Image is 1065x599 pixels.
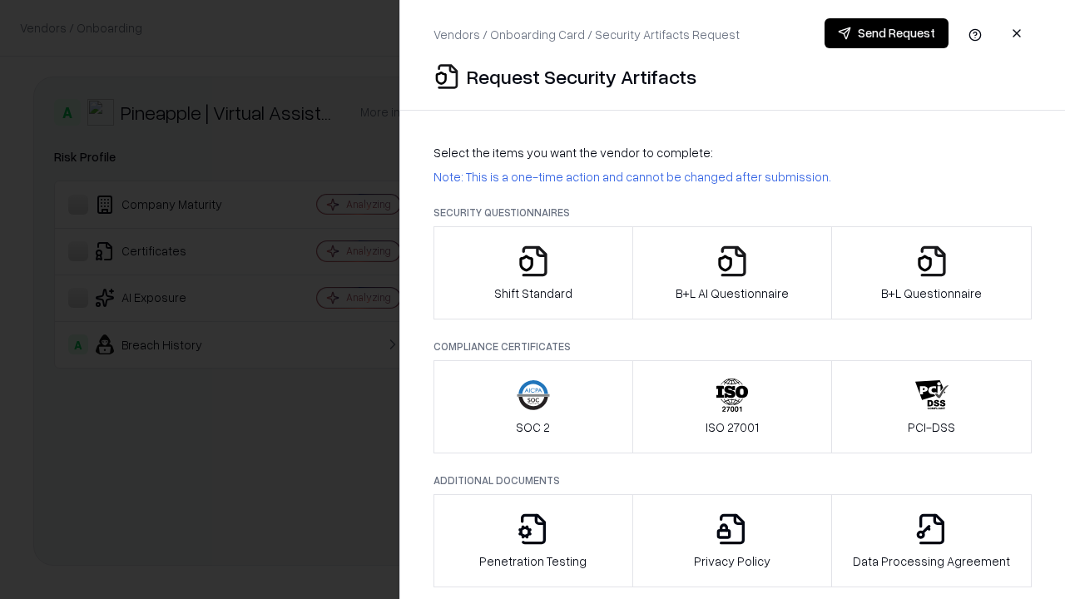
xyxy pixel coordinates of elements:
p: Vendors / Onboarding Card / Security Artifacts Request [433,26,740,43]
button: Data Processing Agreement [831,494,1032,587]
p: Shift Standard [494,285,572,302]
button: Send Request [825,18,949,48]
p: ISO 27001 [706,418,759,436]
p: Request Security Artifacts [467,63,696,90]
button: ISO 27001 [632,360,833,453]
p: B+L Questionnaire [881,285,982,302]
p: Security Questionnaires [433,205,1032,220]
p: Privacy Policy [694,552,770,570]
p: Select the items you want the vendor to complete: [433,144,1032,161]
p: SOC 2 [516,418,550,436]
p: Additional Documents [433,473,1032,488]
button: Shift Standard [433,226,633,319]
p: Note: This is a one-time action and cannot be changed after submission. [433,168,1032,186]
p: Penetration Testing [479,552,587,570]
button: PCI-DSS [831,360,1032,453]
p: Data Processing Agreement [853,552,1010,570]
button: SOC 2 [433,360,633,453]
p: B+L AI Questionnaire [676,285,789,302]
button: Penetration Testing [433,494,633,587]
button: B+L AI Questionnaire [632,226,833,319]
button: B+L Questionnaire [831,226,1032,319]
p: Compliance Certificates [433,339,1032,354]
button: Privacy Policy [632,494,833,587]
p: PCI-DSS [908,418,955,436]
